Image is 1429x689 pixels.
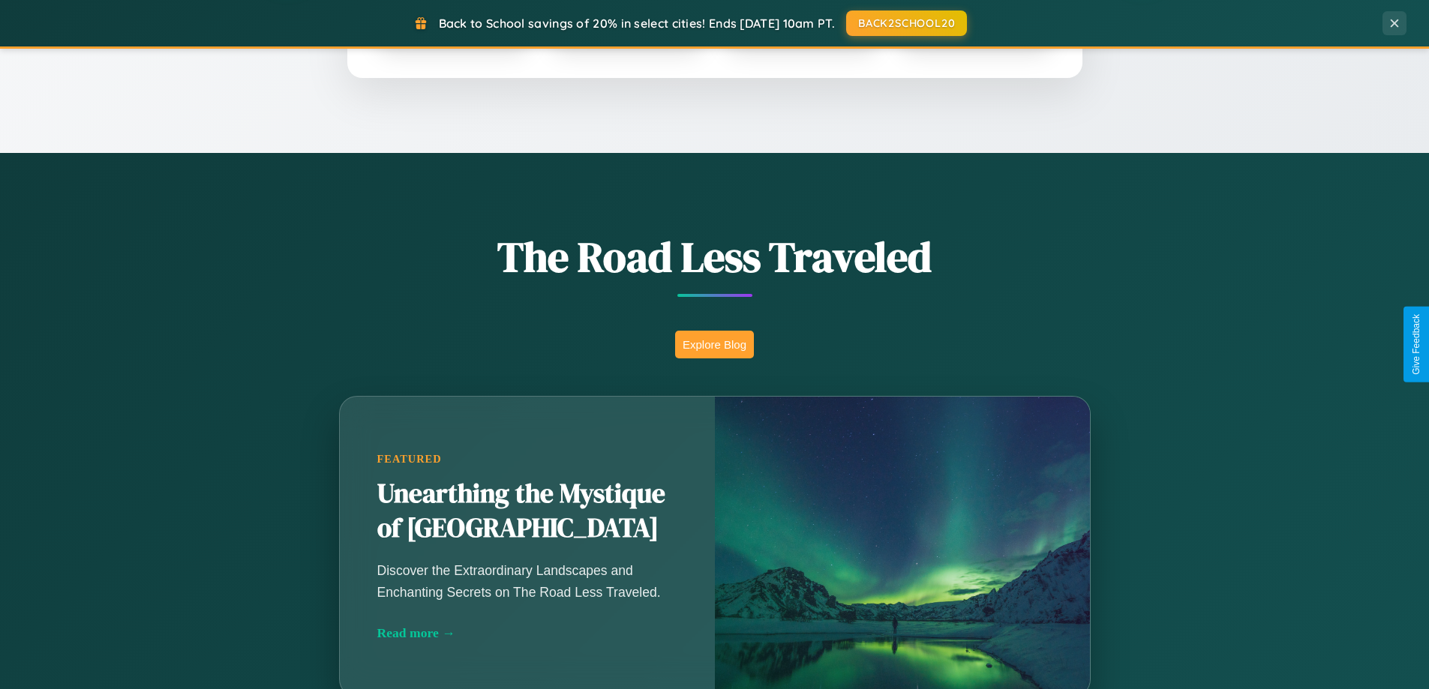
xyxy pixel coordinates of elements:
[377,453,677,466] div: Featured
[439,16,835,31] span: Back to School savings of 20% in select cities! Ends [DATE] 10am PT.
[377,625,677,641] div: Read more →
[1411,314,1421,375] div: Give Feedback
[846,10,967,36] button: BACK2SCHOOL20
[377,477,677,546] h2: Unearthing the Mystique of [GEOGRAPHIC_DATA]
[377,560,677,602] p: Discover the Extraordinary Landscapes and Enchanting Secrets on The Road Less Traveled.
[675,331,754,358] button: Explore Blog
[265,228,1165,286] h1: The Road Less Traveled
